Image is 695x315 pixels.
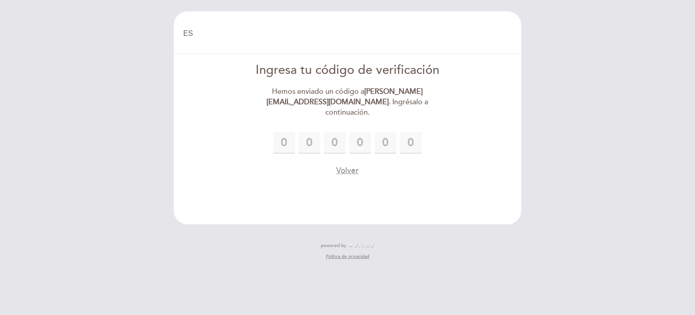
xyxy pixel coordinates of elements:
input: 0 [375,132,396,154]
button: Volver [336,165,359,176]
input: 0 [349,132,371,154]
input: 0 [400,132,422,154]
div: Hemos enviado un código a . Ingrésalo a continuación. [244,87,452,118]
a: Política de privacidad [326,253,369,260]
input: 0 [273,132,295,154]
strong: [PERSON_NAME][EMAIL_ADDRESS][DOMAIN_NAME] [267,87,423,107]
input: 0 [324,132,346,154]
a: powered by [321,242,374,249]
img: MEITRE [348,243,374,248]
div: Ingresa tu código de verificación [244,62,452,79]
input: 0 [299,132,320,154]
span: powered by [321,242,346,249]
